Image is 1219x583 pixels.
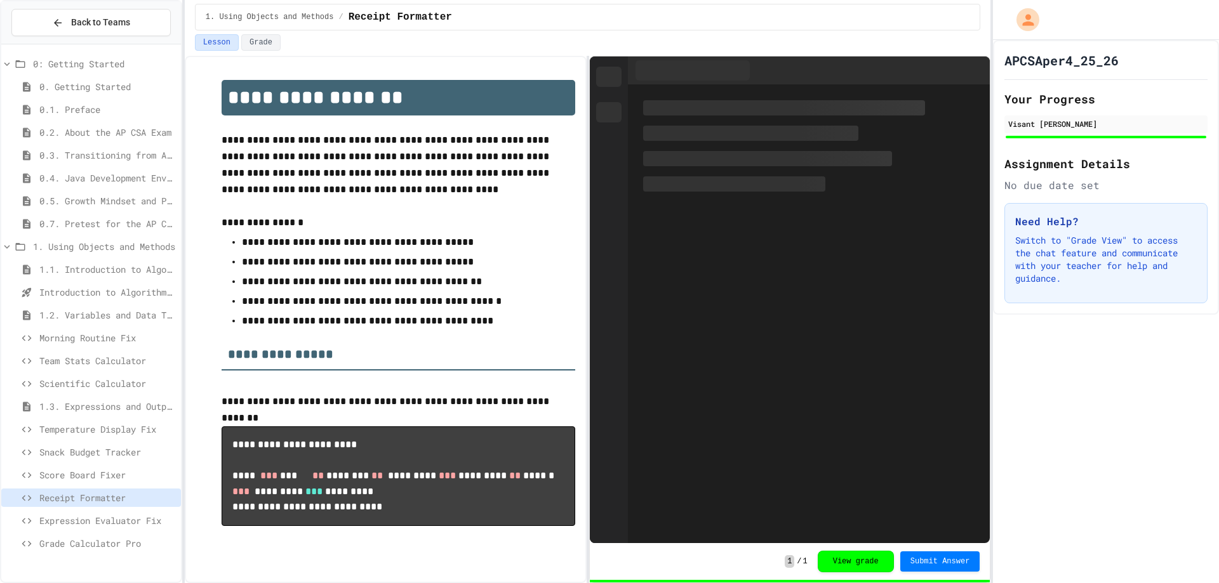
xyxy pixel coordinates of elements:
span: Introduction to Algorithms, Programming, and Compilers [39,285,176,299]
button: Back to Teams [11,9,171,36]
div: My Account [1003,5,1042,34]
span: / [797,556,801,567]
p: Switch to "Grade View" to access the chat feature and communicate with your teacher for help and ... [1015,234,1197,285]
span: 1.1. Introduction to Algorithms, Programming, and Compilers [39,263,176,276]
span: 1 [803,556,808,567]
span: Snack Budget Tracker [39,445,176,459]
span: 0.3. Transitioning from AP CSP to AP CSA [39,148,176,162]
span: Receipt Formatter [349,10,452,25]
span: Score Board Fixer [39,468,176,481]
span: 0. Getting Started [39,80,176,93]
div: Visant [PERSON_NAME] [1008,118,1204,129]
button: Lesson [195,34,239,51]
span: 1. Using Objects and Methods [206,12,334,22]
span: Morning Routine Fix [39,331,176,344]
span: 0.2. About the AP CSA Exam [39,126,176,139]
span: Grade Calculator Pro [39,537,176,550]
span: Temperature Display Fix [39,423,176,436]
span: 1. Using Objects and Methods [33,240,176,253]
h2: Your Progress [1004,90,1208,108]
span: 0.4. Java Development Environments [39,171,176,185]
span: Back to Teams [71,16,130,29]
span: 0.5. Growth Mindset and Pair Programming [39,194,176,207]
span: 0.1. Preface [39,103,176,116]
span: Receipt Formatter [39,491,176,504]
h2: Assignment Details [1004,155,1208,173]
h3: Need Help? [1015,214,1197,229]
button: Submit Answer [900,551,980,572]
span: 0: Getting Started [33,57,176,70]
span: 1.3. Expressions and Output [New] [39,400,176,413]
button: Grade [241,34,281,51]
span: Expression Evaluator Fix [39,514,176,527]
button: View grade [818,551,894,572]
div: No due date set [1004,178,1208,193]
span: 1.2. Variables and Data Types [39,308,176,322]
span: Scientific Calculator [39,377,176,390]
span: 1 [785,555,794,568]
h1: APCSAper4_25_26 [1004,51,1119,69]
span: / [338,12,343,22]
span: Submit Answer [910,556,970,567]
span: Team Stats Calculator [39,354,176,367]
span: 0.7. Pretest for the AP CSA Exam [39,217,176,230]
